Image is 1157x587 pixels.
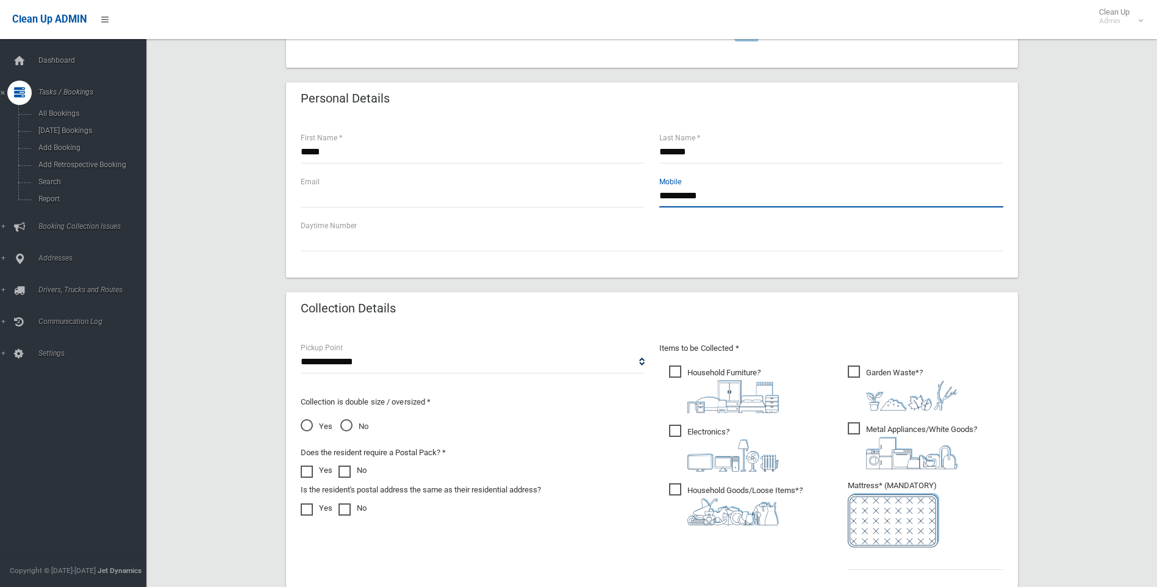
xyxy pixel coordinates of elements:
label: No [339,501,367,516]
span: No [340,419,368,434]
small: Admin [1099,16,1130,26]
span: Copyright © [DATE]-[DATE] [10,566,96,575]
span: Dashboard [35,56,156,65]
span: Electronics [669,425,779,472]
span: Garden Waste* [848,366,958,411]
span: Communication Log [35,317,156,326]
span: Drivers, Trucks and Routes [35,286,156,294]
span: All Bookings [35,109,145,118]
span: Add Retrospective Booking [35,160,145,169]
label: Yes [301,501,332,516]
span: Booking Collection Issues [35,222,156,231]
label: Yes [301,463,332,478]
span: [DATE] Bookings [35,126,145,135]
img: b13cc3517677393f34c0a387616ef184.png [687,498,779,525]
label: No [339,463,367,478]
span: Yes [301,419,332,434]
span: Clean Up ADMIN [12,13,87,25]
img: aa9efdbe659d29b613fca23ba79d85cb.png [687,380,779,413]
p: Items to be Collected * [659,341,1003,356]
strong: Jet Dynamics [98,566,141,575]
span: Addresses [35,254,156,262]
label: Does the resident require a Postal Pack? * [301,445,446,460]
span: Metal Appliances/White Goods [848,422,977,469]
span: Household Goods/Loose Items* [669,483,803,525]
span: Report [35,195,145,203]
img: 4fd8a5c772b2c999c83690221e5242e0.png [866,380,958,411]
span: Add Booking [35,143,145,152]
i: ? [687,486,803,525]
span: Tasks / Bookings [35,88,156,96]
span: Household Furniture [669,366,779,413]
img: e7408bece873d2c1783593a074e5cb2f.png [848,493,939,547]
img: 394712a680b73dbc3d2a6a3a7ffe5a07.png [687,439,779,472]
i: ? [687,427,779,472]
i: ? [866,368,958,411]
img: 36c1b0289cb1767239cdd3de9e694f19.png [866,437,958,469]
span: Search [35,178,145,186]
p: Collection is double size / oversized * [301,395,645,409]
span: Clean Up [1093,7,1142,26]
span: Settings [35,349,156,358]
i: ? [866,425,977,469]
label: Is the resident's postal address the same as their residential address? [301,483,541,497]
header: Collection Details [286,297,410,320]
span: Mattress* (MANDATORY) [848,481,1003,547]
header: Personal Details [286,87,404,110]
i: ? [687,368,779,413]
